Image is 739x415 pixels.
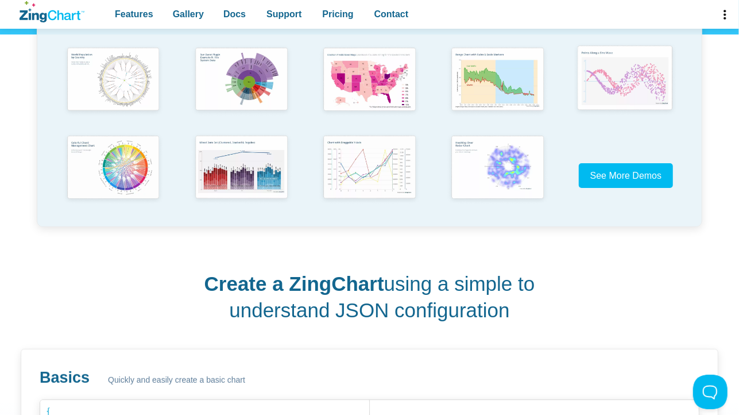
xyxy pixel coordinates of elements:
img: Mixed Data Set (Clustered, Stacked, and Regular) [190,132,293,205]
a: Chart with Draggable Y-Axis [305,132,434,220]
img: Election Predictions Map [318,44,421,117]
h3: Basics [40,368,90,388]
h2: using a simple to understand JSON configuration [202,271,537,323]
iframe: Toggle Customer Support [693,375,728,409]
img: Heatmap Over Radar Chart [446,132,549,205]
a: Election Predictions Map [305,44,434,132]
a: Colorful Chord Management Chart [49,132,177,220]
img: Sun Burst Plugin Example ft. File System Data [190,44,293,117]
img: World Population by Country [62,44,165,117]
a: World Population by Country [49,44,177,132]
span: Features [115,6,153,22]
a: Points Along a Sine Wave [562,44,690,132]
img: Chart with Draggable Y-Axis [318,132,421,205]
a: Heatmap Over Radar Chart [434,132,562,220]
img: Points Along a Sine Wave [572,41,678,117]
a: Sun Burst Plugin Example ft. File System Data [177,44,305,132]
img: Colorful Chord Management Chart [62,132,165,205]
a: See More Demos [579,163,674,188]
span: Support [266,6,301,22]
span: Quickly and easily create a basic chart [108,374,245,387]
a: Mixed Data Set (Clustered, Stacked, and Regular) [177,132,305,220]
strong: Create a ZingChart [204,272,384,295]
img: Range Chart with Rultes & Scale Markers [446,44,549,117]
a: ZingChart Logo. Click to return to the homepage [20,1,84,22]
span: Gallery [173,6,204,22]
span: Docs [223,6,246,22]
span: Pricing [322,6,353,22]
span: Contact [374,6,409,22]
span: See More Demos [590,171,662,180]
a: Range Chart with Rultes & Scale Markers [434,44,562,132]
